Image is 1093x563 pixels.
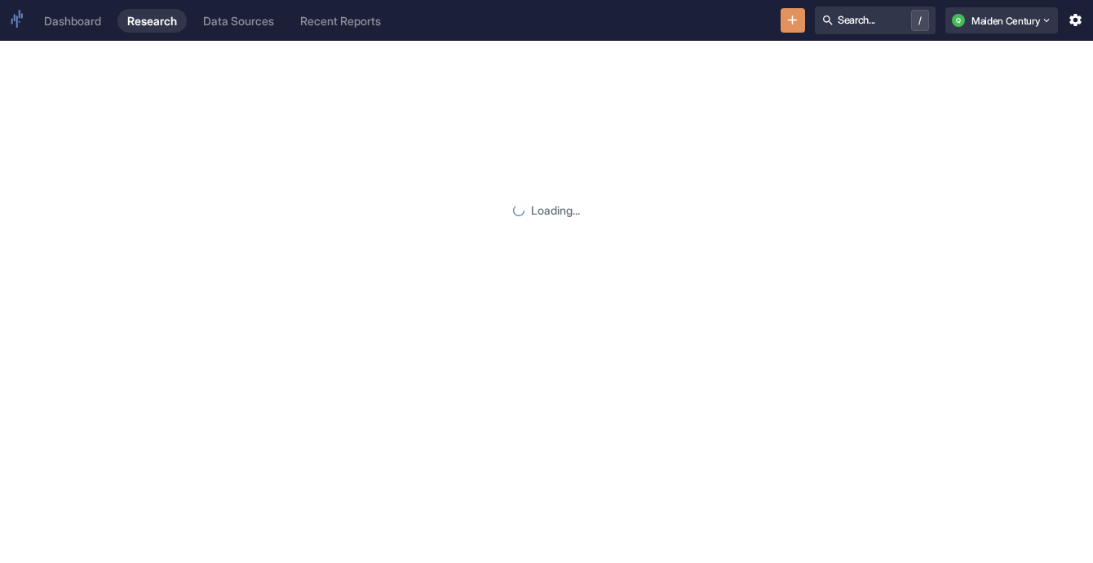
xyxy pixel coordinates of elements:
div: Recent Reports [300,14,381,28]
a: Data Sources [193,9,284,33]
p: Loading... [531,202,580,219]
a: Dashboard [34,9,111,33]
a: Recent Reports [290,9,391,33]
div: Research [127,14,177,28]
a: Research [117,9,187,33]
div: Data Sources [203,14,274,28]
button: Search.../ [815,7,936,34]
div: Q [952,14,965,27]
button: New Resource [781,8,806,33]
div: Dashboard [44,14,101,28]
button: QMaiden Century [945,7,1058,33]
